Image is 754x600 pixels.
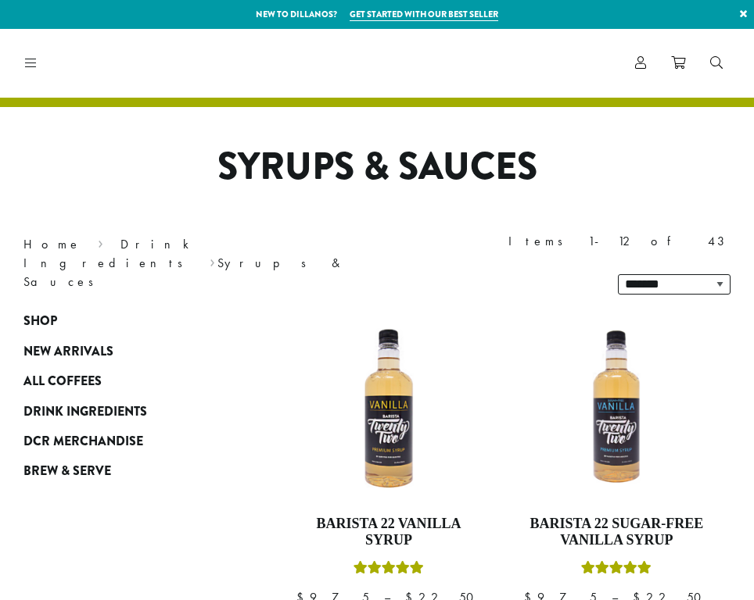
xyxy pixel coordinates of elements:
span: Shop [23,312,57,331]
a: Shop [23,306,228,336]
a: New Arrivals [23,337,228,366]
a: Get started with our best seller [350,8,498,21]
a: Brew & Serve [23,456,228,486]
h4: Barista 22 Vanilla Syrup [294,516,483,549]
div: Rated 5.00 out of 5 [354,559,424,582]
img: VANILLA-300x300.png [294,314,483,502]
span: New Arrivals [23,342,113,362]
a: DCR Merchandise [23,427,228,456]
div: Items 1-12 of 43 [508,232,731,251]
h1: Syrups & Sauces [12,145,742,190]
span: › [98,230,103,254]
nav: Breadcrumb [23,235,354,291]
span: › [210,248,215,273]
span: Brew & Serve [23,462,111,481]
a: All Coffees [23,366,228,396]
h4: Barista 22 Sugar-Free Vanilla Syrup [522,516,711,549]
span: All Coffees [23,372,102,391]
div: Rated 5.00 out of 5 [581,559,652,582]
a: Home [23,236,81,252]
img: SF-VANILLA-300x300.png [522,314,711,502]
span: DCR Merchandise [23,432,143,452]
span: Drink Ingredients [23,402,147,422]
a: Drink Ingredients [23,396,228,426]
a: Search [698,50,735,76]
